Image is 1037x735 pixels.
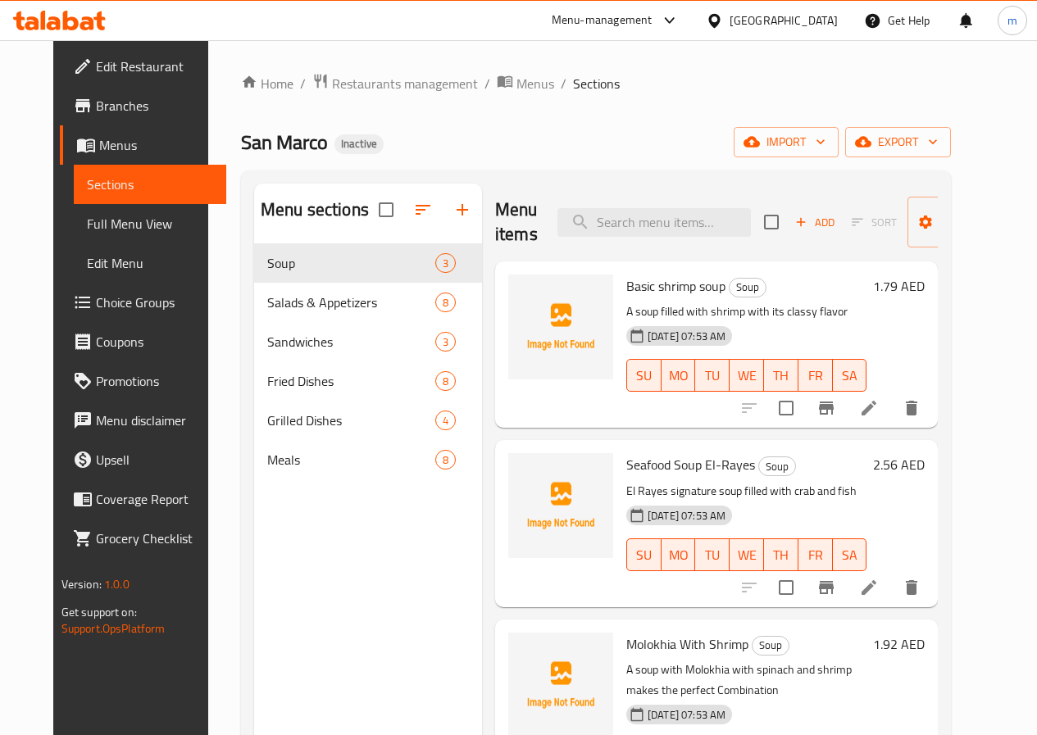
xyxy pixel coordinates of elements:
span: Basic shrimp soup [626,274,725,298]
div: items [435,253,456,273]
button: WE [730,359,764,392]
div: [GEOGRAPHIC_DATA] [730,11,838,29]
h6: 1.79 AED [873,274,925,297]
span: San Marco [241,124,328,161]
span: Menus [516,74,554,93]
span: Soup [753,636,789,655]
div: items [435,332,456,352]
div: Soup [758,456,796,476]
span: Menus [99,135,213,155]
span: 8 [436,295,455,311]
button: FR [798,359,833,392]
span: Grilled Dishes [267,411,435,430]
nav: breadcrumb [241,73,951,94]
div: items [435,411,456,430]
p: El Rayes signature soup filled with crab and fish [626,481,866,501]
a: Sections [74,165,226,204]
li: / [484,74,490,93]
span: SU [634,364,655,388]
a: Choice Groups [60,283,226,322]
button: TH [764,538,798,571]
p: A soup filled with shrimp with its classy flavor [626,302,866,322]
a: Branches [60,86,226,125]
li: / [300,74,306,93]
div: Fried Dishes8 [254,361,482,401]
img: Basic shrimp soup [508,274,613,379]
button: Add [789,210,841,235]
button: Branch-specific-item [807,388,846,428]
span: Select all sections [369,193,403,227]
div: Grilled Dishes4 [254,401,482,440]
div: items [435,450,456,470]
span: SA [839,364,861,388]
span: 8 [436,452,455,468]
span: Edit Restaurant [96,57,213,76]
p: A soup with Molokhia with spinach and shrimp makes the perfect Combination [626,660,866,701]
span: TH [771,364,792,388]
button: MO [662,538,696,571]
a: Edit menu item [859,578,879,597]
h2: Menu sections [261,197,369,222]
span: Soup [267,253,435,273]
span: Seafood Soup El-Rayes [626,452,755,477]
span: Edit Menu [87,253,213,273]
button: TU [695,359,730,392]
button: Add section [443,190,482,229]
span: Sort sections [403,190,443,229]
span: Add item [789,210,841,235]
span: m [1007,11,1017,29]
span: [DATE] 07:53 AM [641,329,732,344]
a: Promotions [60,361,226,401]
div: Meals8 [254,440,482,479]
span: Inactive [334,137,384,151]
span: MO [668,543,689,567]
nav: Menu sections [254,237,482,486]
div: items [435,293,456,312]
span: FR [805,364,826,388]
h6: 2.56 AED [873,453,925,476]
a: Menus [497,73,554,94]
a: Edit menu item [859,398,879,418]
div: Salads & Appetizers8 [254,283,482,322]
a: Home [241,74,293,93]
button: MO [662,359,696,392]
span: Restaurants management [332,74,478,93]
a: Menu disclaimer [60,401,226,440]
div: Menu-management [552,11,653,30]
span: Select section first [841,210,907,235]
input: search [557,208,751,237]
span: TU [702,364,723,388]
button: Branch-specific-item [807,568,846,607]
div: Soup [729,278,766,297]
div: Salads & Appetizers [267,293,435,312]
button: SA [833,359,867,392]
span: Upsell [96,450,213,470]
button: WE [730,538,764,571]
span: WE [736,543,757,567]
span: Select to update [769,570,803,605]
h6: 1.92 AED [873,633,925,656]
span: 3 [436,256,455,271]
span: 4 [436,413,455,429]
span: Select to update [769,391,803,425]
span: Menu disclaimer [96,411,213,430]
button: import [734,127,839,157]
span: Sandwiches [267,332,435,352]
a: Coverage Report [60,479,226,519]
div: Soup [752,636,789,656]
button: delete [892,568,931,607]
span: Fried Dishes [267,371,435,391]
span: [DATE] 07:53 AM [641,508,732,524]
span: 3 [436,334,455,350]
button: FR [798,538,833,571]
span: Coupons [96,332,213,352]
span: Soup [730,278,766,297]
button: delete [892,388,931,428]
span: TU [702,543,723,567]
a: Full Menu View [74,204,226,243]
span: import [747,132,826,152]
div: Sandwiches3 [254,322,482,361]
a: Edit Menu [74,243,226,283]
button: SU [626,359,662,392]
span: Full Menu View [87,214,213,234]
